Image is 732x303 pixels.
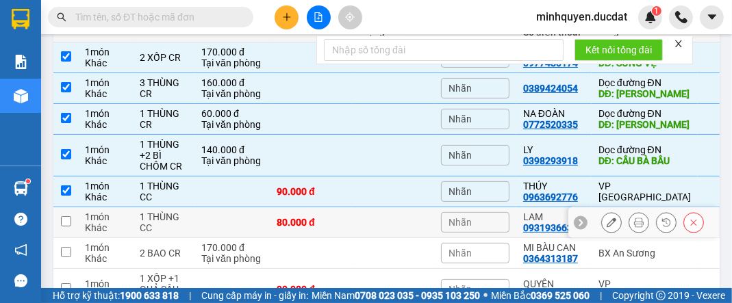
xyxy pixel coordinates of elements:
[449,217,472,228] span: Nhãn
[57,12,66,22] span: search
[201,47,263,57] div: 170.000 đ
[600,288,602,303] span: |
[706,11,718,23] span: caret-down
[140,108,188,130] div: 1 THÙNG CR
[345,12,355,22] span: aim
[523,242,585,253] div: MI BÀU CAN
[598,88,691,99] div: DĐ: TAM QUAN
[189,288,191,303] span: |
[85,155,126,166] div: Khác
[14,213,27,226] span: question-circle
[140,181,188,202] div: 1 THÙNG CC
[449,150,472,161] span: Nhãn
[201,253,263,264] div: Tại văn phòng
[85,119,126,130] div: Khác
[656,291,666,300] span: copyright
[575,39,663,61] button: Kết nối tổng đài
[14,274,27,287] span: message
[338,5,362,29] button: aim
[312,288,480,303] span: Miền Nam
[449,114,472,124] span: Nhãn
[275,5,299,29] button: plus
[201,77,263,88] div: 160.000 đ
[585,42,652,57] span: Kết nối tổng đài
[523,144,585,155] div: LY
[14,181,28,196] img: warehouse-icon
[644,11,657,23] img: icon-new-feature
[523,155,578,166] div: 0398293918
[140,139,188,172] div: 1 THÙNG +2 BÌ CHÔM CR
[525,8,638,25] span: minhquyen.ducdat
[598,77,691,88] div: Dọc đường ĐN
[523,192,578,202] div: 0963692776
[598,155,691,166] div: DĐ: CẦU BÀ BẦU
[674,39,683,49] span: close
[523,181,585,192] div: THÚY
[201,108,263,119] div: 60.000 đ
[449,248,472,259] span: Nhãn
[675,11,687,23] img: phone-icon
[598,181,691,202] div: VP [GEOGRAPHIC_DATA]
[282,12,292,22] span: plus
[85,242,126,253] div: 1 món
[12,9,29,29] img: logo-vxr
[85,278,126,289] div: 1 món
[9,38,75,64] strong: 0931 600 979
[483,293,488,298] span: ⚪️
[449,284,472,295] span: Nhãn
[75,10,237,25] input: Tìm tên, số ĐT hoặc mã đơn
[9,38,50,51] strong: Sài Gòn:
[324,39,564,61] input: Nhập số tổng đài
[85,47,126,57] div: 1 món
[14,55,28,69] img: solution-icon
[201,288,308,303] span: Cung cấp máy in - giấy in:
[140,211,188,233] div: 1 THÙNG CC
[598,108,691,119] div: Dọc đường ĐN
[9,66,76,79] strong: 0901 936 968
[277,217,345,228] div: 80.000 đ
[140,52,188,63] div: 2 XỐP CR
[523,83,578,94] div: 0389424054
[307,5,331,29] button: file-add
[523,253,578,264] div: 0364313187
[85,192,126,202] div: Khác
[9,90,68,109] span: VP GỬI:
[38,13,171,32] span: ĐỨC ĐẠT GIA LAI
[85,222,126,233] div: Khác
[85,211,126,222] div: 1 món
[14,89,28,103] img: warehouse-icon
[700,5,724,29] button: caret-down
[449,83,472,94] span: Nhãn
[523,119,578,130] div: 0772520335
[523,211,585,222] div: LAM
[449,186,472,197] span: Nhãn
[598,119,691,130] div: DĐ: NGỌC KHÔ
[14,243,27,256] span: notification
[140,248,188,259] div: 2 BAO CR
[85,57,126,68] div: Khác
[201,57,263,68] div: Tại văn phòng
[531,290,590,301] strong: 0369 525 060
[277,284,345,295] div: 90.000 đ
[26,179,30,183] sup: 1
[598,278,691,300] div: VP [GEOGRAPHIC_DATA]
[654,6,659,16] span: 1
[598,248,691,259] div: BX An Sương
[85,144,126,155] div: 1 món
[277,186,345,197] div: 90.000 đ
[85,77,126,88] div: 1 món
[201,155,263,166] div: Tại văn phòng
[523,222,578,233] div: 0931936638
[201,88,263,99] div: Tại văn phòng
[120,290,179,301] strong: 1900 633 818
[201,119,263,130] div: Tại văn phòng
[80,38,190,64] strong: 0901 900 568
[355,290,480,301] strong: 0708 023 035 - 0935 103 250
[80,66,147,79] strong: 0901 933 179
[85,88,126,99] div: Khác
[601,212,622,233] div: Sửa đơn hàng
[85,253,126,264] div: Khác
[85,181,126,192] div: 1 món
[652,6,661,16] sup: 1
[491,288,590,303] span: Miền Bắc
